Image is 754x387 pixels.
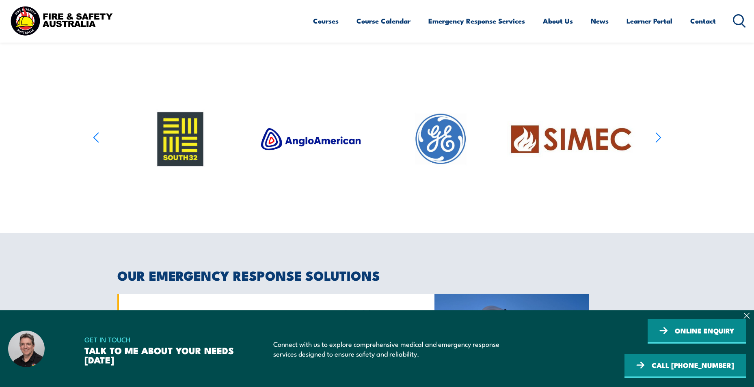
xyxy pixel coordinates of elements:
[543,10,573,32] a: About Us
[690,10,716,32] a: Contact
[591,10,609,32] a: News
[140,109,221,170] img: SOUTH32 Logo
[84,333,241,346] span: GET IN TOUCH
[507,75,635,204] img: Simec Logo
[648,319,746,344] a: ONLINE ENQUIRY
[627,10,672,32] a: Learner Portal
[277,308,404,328] h3: On-Site ESOs Tailored for Critical Operations
[313,10,339,32] a: Courses
[356,10,410,32] a: Course Calendar
[624,354,746,378] a: CALL [PHONE_NUMBER]
[117,294,246,342] a: EMERGENCY SERVICES OFFICERS
[84,346,241,364] h3: TALK TO ME ABOUT YOUR NEEDS [DATE]
[117,269,637,281] h2: OUR EMERGENCY RESPONSE SOLUTIONS
[8,331,45,367] img: Dave – Fire and Safety Australia
[273,339,503,358] p: Connect with us to explore comprehensive medical and emergency response services designed to ensu...
[428,10,525,32] a: Emergency Response Services
[377,101,506,178] img: GE LOGO
[246,114,375,165] img: Anglo American Logo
